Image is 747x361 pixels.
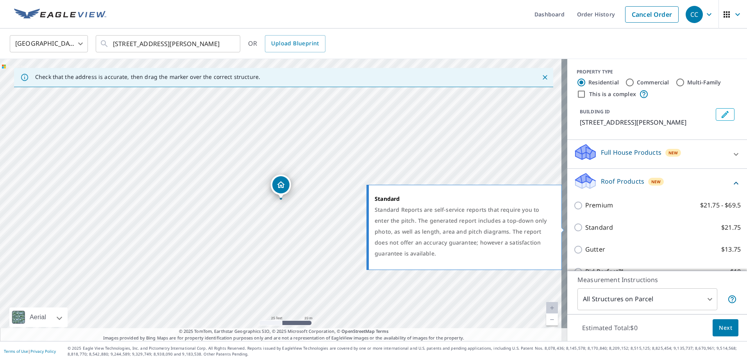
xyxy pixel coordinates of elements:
[271,39,319,48] span: Upload Blueprint
[68,345,743,357] p: © 2025 Eagle View Technologies, Inc. and Pictometry International Corp. All Rights Reserved. Repo...
[546,314,558,325] a: Current Level 20, Zoom Out
[585,223,613,232] p: Standard
[9,307,68,327] div: Aerial
[651,179,661,185] span: New
[625,6,679,23] a: Cancel Order
[713,319,738,337] button: Next
[585,245,605,254] p: Gutter
[4,349,56,354] p: |
[585,267,623,277] p: Bid Perfect™
[14,9,106,20] img: EV Logo
[601,148,661,157] p: Full House Products
[35,73,260,80] p: Check that the address is accurate, then drag the marker over the correct structure.
[589,90,636,98] label: This is a complex
[700,200,741,210] p: $21.75 - $69.5
[271,175,291,199] div: Dropped pin, building 1, Residential property, 2939 Heather Trl Clearwater, FL 33761
[730,267,741,277] p: $18
[668,150,678,156] span: New
[580,108,610,115] p: BUILDING ID
[580,118,713,127] p: [STREET_ADDRESS][PERSON_NAME]
[30,348,56,354] a: Privacy Policy
[540,72,550,82] button: Close
[574,172,741,194] div: Roof ProductsNew
[716,108,734,121] button: Edit building 1
[341,328,374,334] a: OpenStreetMap
[719,323,732,333] span: Next
[27,307,48,327] div: Aerial
[113,33,224,55] input: Search by address or latitude-longitude
[265,35,325,52] a: Upload Blueprint
[588,79,619,86] label: Residential
[10,33,88,55] div: [GEOGRAPHIC_DATA]
[179,328,389,335] span: © 2025 TomTom, Earthstar Geographics SIO, © 2025 Microsoft Corporation, ©
[376,328,389,334] a: Terms
[375,204,552,259] div: Standard Reports are self-service reports that require you to enter the pitch. The generated repo...
[637,79,669,86] label: Commercial
[375,195,400,202] strong: Standard
[585,200,613,210] p: Premium
[577,288,717,310] div: All Structures on Parcel
[601,177,644,186] p: Roof Products
[577,275,737,284] p: Measurement Instructions
[576,319,644,336] p: Estimated Total: $0
[574,143,741,165] div: Full House ProductsNew
[248,35,325,52] div: OR
[727,295,737,304] span: Your report will include each building or structure inside the parcel boundary. In some cases, du...
[577,68,738,75] div: PROPERTY TYPE
[721,223,741,232] p: $21.75
[721,245,741,254] p: $13.75
[546,302,558,314] a: Current Level 20, Zoom In Disabled
[687,79,721,86] label: Multi-Family
[686,6,703,23] div: CC
[4,348,28,354] a: Terms of Use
